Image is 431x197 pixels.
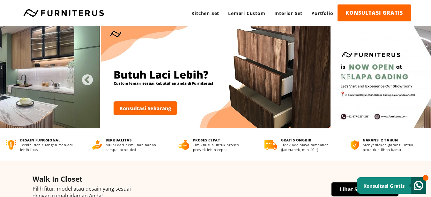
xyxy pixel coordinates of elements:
a: Kitchen Set [187,4,224,22]
p: Mulai dari pemilihan bahan sampai produksi [106,142,166,152]
img: Banner3.jpg [101,26,331,128]
button: Previous [81,74,87,80]
small: Konsultasi Gratis [363,183,405,189]
button: Next [338,74,345,80]
a: Lihat Selengkapnya [331,182,398,196]
a: Lemari Custom [224,4,270,22]
img: desain-fungsional.png [6,140,16,150]
a: Interior Set [270,4,307,22]
p: Terkini dan ruangan menjadi lebih luas [20,142,80,152]
img: gratis-ongkir.png [264,140,277,150]
a: Portfolio [307,4,338,22]
h4: DESAIN FUNGSIONAL [20,138,80,142]
p: Tidak ada biaya tambahan (Jadetabek, min 40jt) [281,142,339,152]
a: KONSULTASI GRATIS [338,4,411,21]
a: Konsultasi Gratis [357,177,426,194]
p: Tim khusus untuk proses proyek lebih cepat [193,142,253,152]
h4: Walk In Closet [33,174,398,184]
h4: BERKUALITAS [106,138,166,142]
img: bergaransi.png [351,140,359,150]
h4: GRATIS ONGKIR [281,138,339,142]
h4: PROSES CEPAT [193,138,253,142]
p: Menyediakan garansi untuk produk pilihan kamu [363,142,425,152]
h4: GARANSI 2 TAHUN [363,138,425,142]
img: berkualitas.png [92,140,102,150]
